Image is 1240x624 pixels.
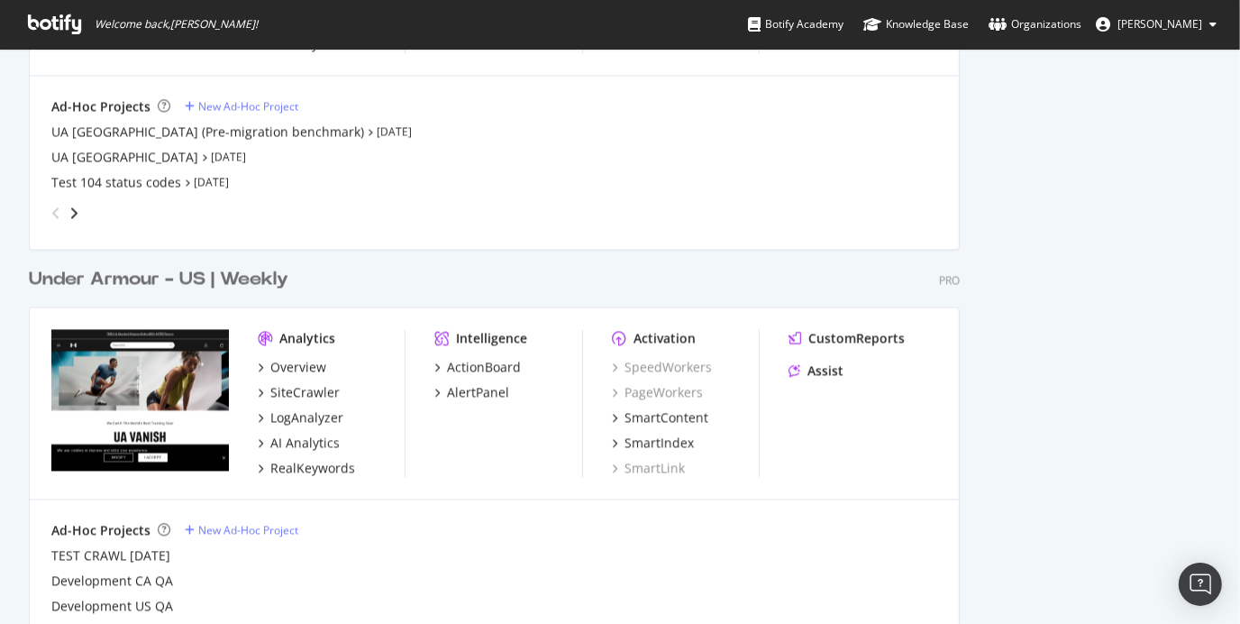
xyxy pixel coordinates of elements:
span: Welcome back, [PERSON_NAME] ! [95,17,258,32]
a: AlertPanel [434,383,509,401]
a: PageWorkers [612,383,703,401]
div: RealKeywords [270,459,355,477]
img: www.underarmour.com/en-us [51,329,229,471]
div: ActionBoard [447,358,521,376]
div: SiteCrawler [270,383,340,401]
div: New Ad-Hoc Project [198,98,298,114]
div: Pro [939,272,960,288]
a: Assist [789,362,843,380]
div: Open Intercom Messenger [1179,563,1222,606]
div: Organizations [989,15,1081,33]
a: CustomReports [789,329,905,347]
div: Ad-Hoc Projects [51,521,150,539]
div: Analytics [279,329,335,347]
a: SmartIndex [612,434,694,452]
a: UA [GEOGRAPHIC_DATA] (Pre-migration benchmark) [51,123,364,141]
a: Development US QA [51,597,173,615]
a: [DATE] [194,174,229,189]
a: Test 104 status codes [51,173,181,191]
a: SiteCrawler [258,383,340,401]
div: angle-right [68,204,80,222]
div: Botify Academy [748,15,843,33]
div: LogAnalyzer [270,408,343,427]
a: Under Armour - US | Weekly [29,266,296,292]
div: Ad-Hoc Projects [51,97,150,115]
button: [PERSON_NAME] [1081,10,1231,39]
div: AI Analytics [270,434,340,452]
div: Assist [807,362,843,380]
a: RealKeywords [258,459,355,477]
a: TEST CRAWL [DATE] [51,546,170,564]
div: Under Armour - US | Weekly [29,266,288,292]
a: New Ad-Hoc Project [185,98,298,114]
div: Knowledge Base [863,15,969,33]
div: SmartContent [625,408,708,427]
div: Overview [270,358,326,376]
div: CustomReports [808,329,905,347]
a: SpeedWorkers [612,358,712,376]
div: Activation [634,329,696,347]
div: Intelligence [456,329,527,347]
a: SmartContent [612,408,708,427]
a: AI Analytics [258,434,340,452]
a: New Ad-Hoc Project [185,522,298,537]
div: New Ad-Hoc Project [198,522,298,537]
a: Overview [258,358,326,376]
a: SmartLink [612,459,685,477]
span: Annie Ye [1117,16,1202,32]
a: [DATE] [377,124,412,139]
a: [DATE] [211,149,246,164]
div: SmartIndex [625,434,694,452]
a: UA [GEOGRAPHIC_DATA] [51,148,198,166]
a: ActionBoard [434,358,521,376]
a: LogAnalyzer [258,408,343,427]
a: Development CA QA [51,572,173,590]
div: AlertPanel [447,383,509,401]
div: angle-left [44,198,68,227]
